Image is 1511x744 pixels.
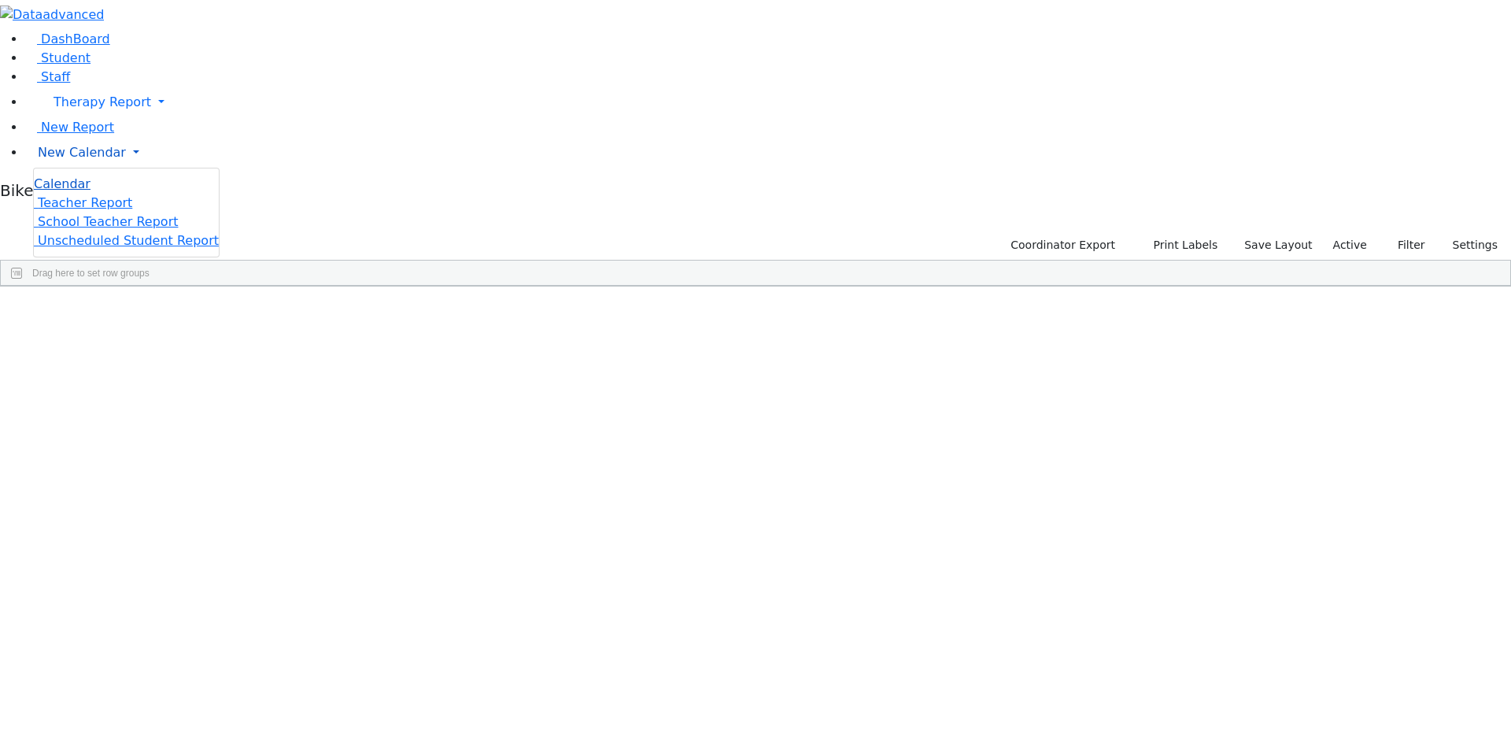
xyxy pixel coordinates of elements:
[32,268,150,279] span: Drag here to set row groups
[25,50,91,65] a: Student
[25,120,114,135] a: New Report
[41,120,114,135] span: New Report
[34,176,91,191] span: Calendar
[34,233,219,248] a: Unscheduled Student Report
[1326,233,1374,257] label: Active
[41,31,110,46] span: DashBoard
[25,69,70,84] a: Staff
[41,50,91,65] span: Student
[38,145,126,160] span: New Calendar
[25,137,1511,168] a: New Calendar
[25,87,1511,118] a: Therapy Report
[54,94,151,109] span: Therapy Report
[34,195,132,210] a: Teacher Report
[34,175,91,194] a: Calendar
[1432,233,1505,257] button: Settings
[34,214,178,229] a: School Teacher Report
[41,69,70,84] span: Staff
[25,31,110,46] a: DashBoard
[1135,233,1225,257] button: Print Labels
[1377,233,1432,257] button: Filter
[33,168,220,257] ul: Therapy Report
[38,233,219,248] span: Unscheduled Student Report
[38,195,132,210] span: Teacher Report
[1237,233,1319,257] button: Save Layout
[38,214,178,229] span: School Teacher Report
[1000,233,1122,257] button: Coordinator Export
